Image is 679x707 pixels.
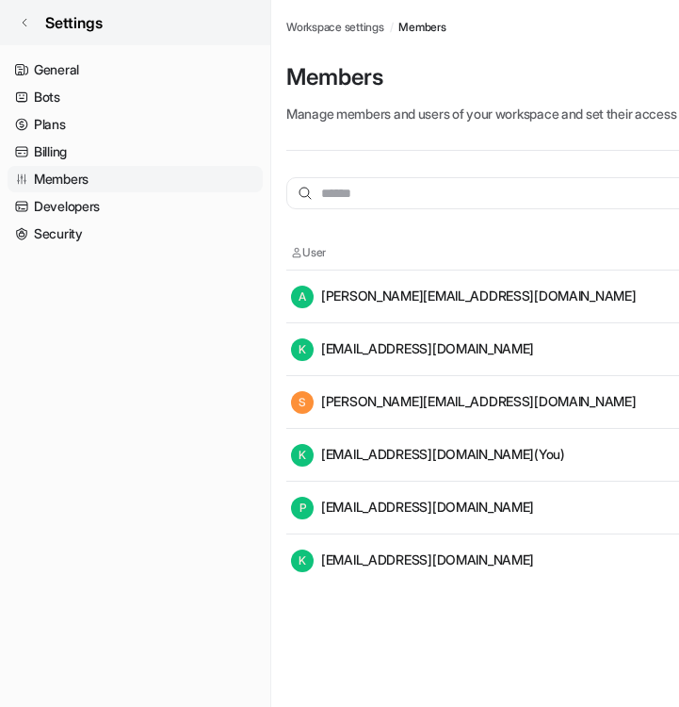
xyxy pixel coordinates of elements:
a: General [8,57,263,83]
img: User [291,247,302,258]
span: K [291,338,314,361]
a: Billing [8,139,263,165]
a: Workspace settings [286,19,384,36]
span: Settings [45,11,103,34]
div: [EMAIL_ADDRESS][DOMAIN_NAME] [291,497,534,519]
div: [PERSON_NAME][EMAIL_ADDRESS][DOMAIN_NAME] [291,286,637,308]
span: K [291,444,314,467]
span: / [390,19,394,36]
div: [EMAIL_ADDRESS][DOMAIN_NAME] [291,550,534,572]
a: Bots [8,84,263,110]
div: [EMAIL_ADDRESS][DOMAIN_NAME] (You) [291,444,565,467]
a: Developers [8,193,263,220]
span: P [291,497,314,519]
a: Members [398,19,445,36]
span: K [291,550,314,572]
span: S [291,391,314,414]
span: A [291,286,314,308]
div: [PERSON_NAME][EMAIL_ADDRESS][DOMAIN_NAME] [291,391,637,414]
a: Security [8,221,263,247]
a: Members [8,166,263,192]
div: [EMAIL_ADDRESS][DOMAIN_NAME] [291,338,534,361]
a: Plans [8,111,263,138]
